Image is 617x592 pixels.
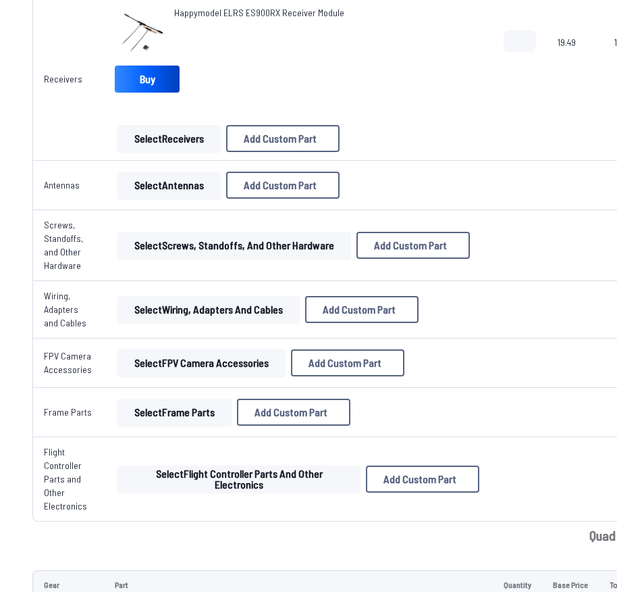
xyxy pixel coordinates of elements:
span: Happymodel ELRS ES900RX Receiver Module [174,7,344,18]
button: Add Custom Part [226,172,340,199]
span: Add Custom Part [383,474,456,485]
button: SelectFlight Controller Parts and Other Electronics [117,466,360,493]
button: SelectAntennas [117,172,221,199]
span: Add Custom Part [374,240,447,251]
button: SelectScrews, Standoffs, and Other Hardware [117,232,351,259]
a: Frame Parts [44,406,92,418]
span: Add Custom Part [244,180,317,191]
a: SelectFrame Parts [115,399,234,426]
button: Add Custom Part [237,399,350,426]
button: Add Custom Part [226,125,340,152]
a: FPV Camera Accessories [44,350,92,375]
img: image [115,6,169,60]
button: SelectReceivers [117,125,221,152]
button: SelectWiring, Adapters and Cables [117,296,300,323]
span: Add Custom Part [323,304,396,315]
button: Add Custom Part [305,296,419,323]
button: SelectFrame Parts [117,399,232,426]
a: Happymodel ELRS ES900RX Receiver Module [174,6,344,20]
a: SelectAntennas [115,172,223,199]
button: Add Custom Part [356,232,470,259]
a: SelectReceivers [115,125,223,152]
button: SelectFPV Camera Accessories [117,349,286,376]
span: Add Custom Part [254,407,327,418]
span: Add Custom Part [244,133,317,144]
a: Receivers [44,73,82,84]
a: SelectWiring, Adapters and Cables [115,296,302,323]
a: SelectFPV Camera Accessories [115,349,288,376]
a: Buy [115,66,180,93]
a: SelectScrews, Standoffs, and Other Hardware [115,232,354,259]
span: 19.49 [558,30,593,95]
a: Antennas [44,179,80,191]
button: Add Custom Part [366,466,479,493]
a: SelectFlight Controller Parts and Other Electronics [115,466,363,493]
button: Add Custom Part [291,349,404,376]
a: Screws, Standoffs, and Other Hardware [44,219,83,271]
a: Wiring, Adapters and Cables [44,290,86,328]
span: Add Custom Part [308,357,381,368]
a: Flight Controller Parts and Other Electronics [44,446,87,512]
